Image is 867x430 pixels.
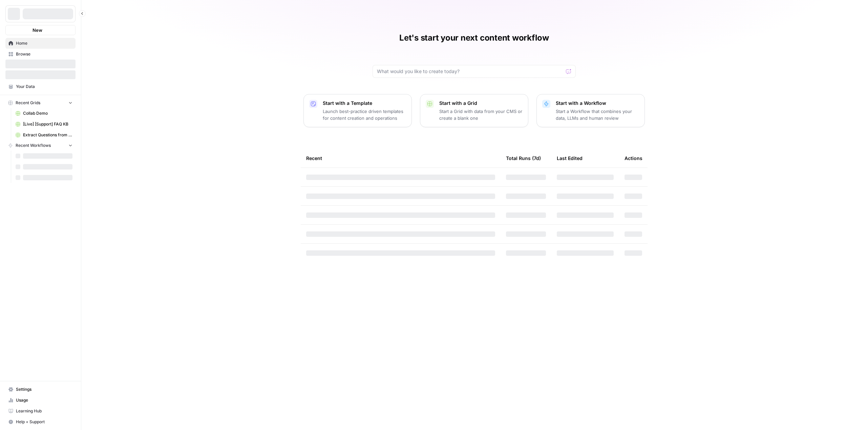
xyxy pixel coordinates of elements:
span: Help + Support [16,419,72,425]
a: Your Data [5,81,76,92]
span: Collab Demo [23,110,72,116]
span: Settings [16,386,72,392]
span: Browse [16,51,72,57]
input: What would you like to create today? [377,68,563,75]
div: Recent [306,149,495,167]
h1: Let's start your next content workflow [399,32,549,43]
a: Learning Hub [5,406,76,416]
button: New [5,25,76,35]
p: Start with a Template [323,100,406,107]
a: Collab Demo [13,108,76,119]
span: Extract Questions from Slack > FAQ Grid [23,132,72,138]
div: Actions [625,149,642,167]
span: Home [16,40,72,46]
div: Last Edited [557,149,583,167]
div: Total Runs (7d) [506,149,541,167]
a: Settings [5,384,76,395]
span: Usage [16,397,72,403]
span: [Live] [Support] FAQ KB [23,121,72,127]
span: Learning Hub [16,408,72,414]
a: Browse [5,49,76,60]
button: Start with a WorkflowStart a Workflow that combines your data, LLMs and human review [536,94,645,127]
span: Your Data [16,84,72,90]
button: Start with a GridStart a Grid with data from your CMS or create a blank one [420,94,528,127]
button: Help + Support [5,416,76,427]
p: Start a Grid with data from your CMS or create a blank one [439,108,523,121]
button: Recent Workflows [5,140,76,151]
p: Start with a Workflow [556,100,639,107]
p: Start a Workflow that combines your data, LLMs and human review [556,108,639,121]
p: Start with a Grid [439,100,523,107]
a: Home [5,38,76,49]
a: Extract Questions from Slack > FAQ Grid [13,130,76,140]
a: [Live] [Support] FAQ KB [13,119,76,130]
button: Start with a TemplateLaunch best-practice driven templates for content creation and operations [303,94,412,127]
a: Usage [5,395,76,406]
span: Recent Grids [16,100,40,106]
span: New [33,27,42,33]
button: Recent Grids [5,98,76,108]
span: Recent Workflows [16,142,51,149]
p: Launch best-practice driven templates for content creation and operations [323,108,406,121]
